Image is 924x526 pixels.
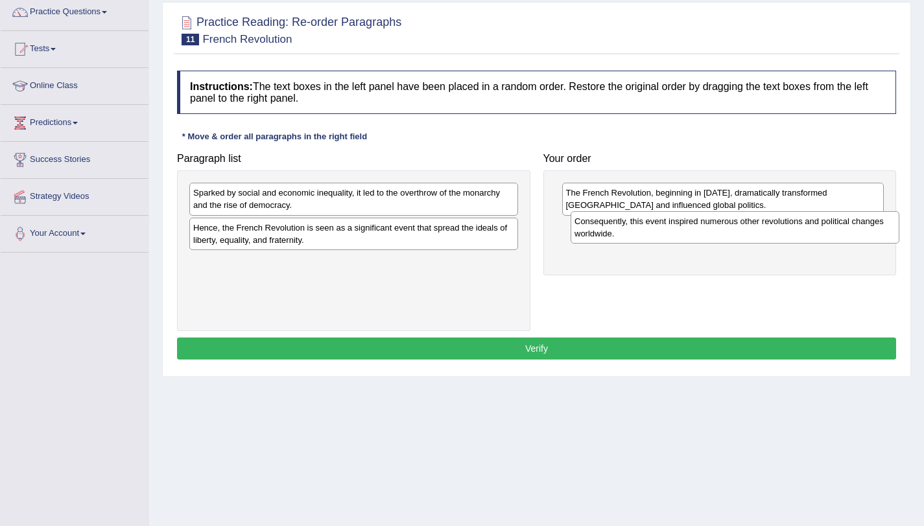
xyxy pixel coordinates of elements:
[177,71,896,114] h4: The text boxes in the left panel have been placed in a random order. Restore the original order b...
[571,211,899,244] div: Consequently, this event inspired numerous other revolutions and political changes worldwide.
[1,31,148,63] a: Tests
[1,68,148,100] a: Online Class
[1,142,148,174] a: Success Stories
[190,81,253,92] b: Instructions:
[177,153,530,165] h4: Paragraph list
[1,105,148,137] a: Predictions
[189,183,518,215] div: Sparked by social and economic inequality, it led to the overthrow of the monarchy and the rise o...
[562,183,884,215] div: The French Revolution, beginning in [DATE], dramatically transformed [GEOGRAPHIC_DATA] and influe...
[177,13,401,45] h2: Practice Reading: Re-order Paragraphs
[543,153,897,165] h4: Your order
[1,179,148,211] a: Strategy Videos
[202,33,292,45] small: French Revolution
[177,130,372,143] div: * Move & order all paragraphs in the right field
[177,337,896,360] button: Verify
[1,216,148,248] a: Your Account
[182,34,199,45] span: 11
[189,218,518,250] div: Hence, the French Revolution is seen as a significant event that spread the ideals of liberty, eq...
